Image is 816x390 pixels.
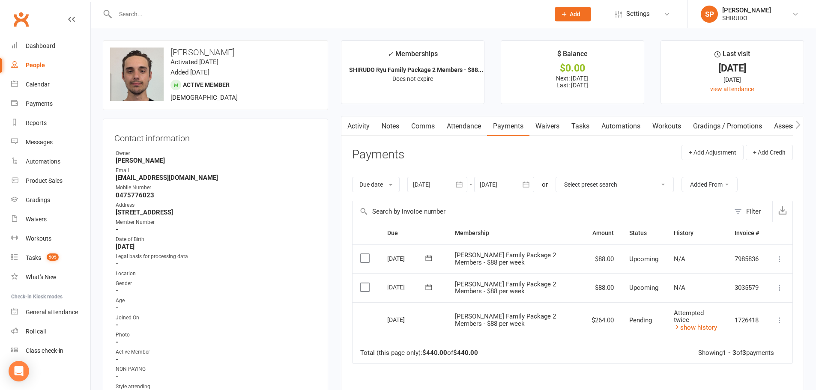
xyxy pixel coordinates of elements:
time: Added [DATE] [170,68,209,76]
strong: $440.00 [453,349,478,357]
th: Due [380,222,447,244]
strong: - [116,373,317,381]
div: What's New [26,274,57,280]
span: Settings [626,4,650,24]
a: Product Sales [11,171,90,191]
a: Waivers [11,210,90,229]
div: Member Number [116,218,317,226]
div: Email [116,167,317,175]
button: + Add Adjustment [681,145,744,160]
div: [DATE] [387,280,427,294]
div: Class check-in [26,347,63,354]
a: show history [674,324,717,331]
strong: - [116,260,317,268]
th: Invoice # [727,222,767,244]
a: What's New [11,268,90,287]
a: Dashboard [11,36,90,56]
a: Automations [11,152,90,171]
a: Automations [595,116,646,136]
div: Product Sales [26,177,63,184]
a: People [11,56,90,75]
span: [DEMOGRAPHIC_DATA] [170,94,238,101]
i: ✓ [388,50,393,58]
div: Date of Birth [116,235,317,244]
td: $264.00 [584,302,622,338]
a: Roll call [11,322,90,341]
div: Mobile Number [116,184,317,192]
div: Filter [746,206,761,217]
a: General attendance kiosk mode [11,303,90,322]
a: Tasks [565,116,595,136]
div: Address [116,201,317,209]
th: Status [622,222,666,244]
div: Dashboard [26,42,55,49]
div: SP [701,6,718,23]
div: Memberships [388,48,438,64]
span: Add [570,11,580,18]
div: or [542,179,548,190]
div: Workouts [26,235,51,242]
strong: 1 - 3 [723,349,736,357]
button: Add [555,7,591,21]
strong: [PERSON_NAME] [116,157,317,164]
div: Legal basis for processing data [116,253,317,261]
input: Search by invoice number [353,201,730,222]
a: Reports [11,113,90,133]
time: Activated [DATE] [170,58,218,66]
div: [PERSON_NAME] [722,6,771,14]
strong: [DATE] [116,243,317,250]
button: Added From [681,177,738,192]
div: [DATE] [669,75,796,84]
strong: $440.00 [422,349,447,357]
div: Calendar [26,81,50,88]
strong: - [116,287,317,295]
span: Does not expire [392,75,433,82]
td: $88.00 [584,244,622,274]
div: Open Intercom Messenger [9,361,29,381]
strong: 0475776023 [116,191,317,199]
span: Pending [629,316,652,324]
div: Tasks [26,254,41,261]
a: Gradings / Promotions [687,116,768,136]
button: + Add Credit [746,145,793,160]
button: Due date [352,177,400,192]
span: [PERSON_NAME] Family Package 2 Members - $88 per week [455,280,556,295]
div: Showing of payments [698,349,774,357]
span: 505 [47,253,59,261]
strong: - [116,226,317,233]
strong: [EMAIL_ADDRESS][DOMAIN_NAME] [116,174,317,182]
strong: - [116,338,317,346]
div: Roll call [26,328,46,335]
strong: 3 [742,349,746,357]
a: Gradings [11,191,90,210]
span: Attempted twice [674,309,704,324]
div: NON PAYING [116,365,317,373]
a: Waivers [529,116,565,136]
a: Comms [405,116,441,136]
span: [PERSON_NAME] Family Package 2 Members - $88 per week [455,251,556,266]
a: Workouts [646,116,687,136]
img: image1737449108.png [110,48,164,101]
div: Owner [116,149,317,158]
div: Age [116,297,317,305]
p: Next: [DATE] Last: [DATE] [509,75,636,89]
span: Upcoming [629,284,658,292]
th: Membership [447,222,584,244]
th: Amount [584,222,622,244]
strong: - [116,355,317,363]
a: Class kiosk mode [11,341,90,360]
span: [PERSON_NAME] Family Package 2 Members - $88 per week [455,313,556,327]
div: Waivers [26,216,47,223]
a: Attendance [441,116,487,136]
div: [DATE] [387,313,427,326]
div: Reports [26,119,47,126]
div: [DATE] [387,252,427,265]
div: $0.00 [509,64,636,73]
a: Workouts [11,229,90,248]
th: History [666,222,727,244]
div: Gradings [26,196,50,203]
div: $ Balance [557,48,588,64]
strong: - [116,321,317,329]
td: 1726418 [727,302,767,338]
div: Photo [116,331,317,339]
